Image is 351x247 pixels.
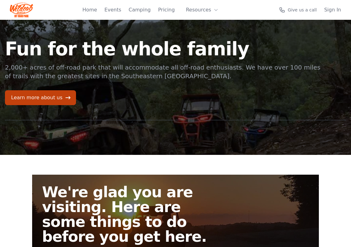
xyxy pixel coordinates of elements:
[182,4,222,16] button: Resources
[10,2,33,17] img: Wildcat Logo
[324,6,341,14] a: Sign In
[129,6,150,14] a: Camping
[5,63,321,80] p: 2,000+ acres of off-road park that will accommodate all off-road enthusiasts. We have over 100 mi...
[82,6,97,14] a: Home
[42,185,220,244] h2: We're glad you are visiting. Here are some things to do before you get here.
[279,7,317,13] a: Give us a call
[288,7,317,13] span: Give us a call
[104,6,121,14] a: Events
[158,6,175,14] a: Pricing
[5,90,76,105] a: Learn more about us
[5,40,321,58] h1: Fun for the whole family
